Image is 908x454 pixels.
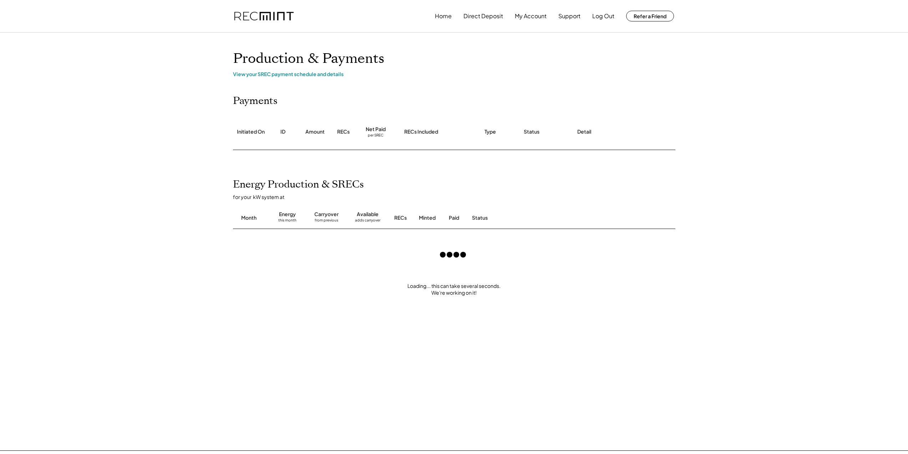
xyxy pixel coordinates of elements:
[279,211,296,218] div: Energy
[233,179,364,191] h2: Energy Production & SRECs
[592,9,614,23] button: Log Out
[233,50,675,67] h1: Production & Payments
[419,214,436,221] div: Minted
[485,128,496,135] div: Type
[233,71,675,77] div: View your SREC payment schedule and details
[237,128,265,135] div: Initiated On
[515,9,547,23] button: My Account
[241,214,257,221] div: Month
[626,11,674,21] button: Refer a Friend
[233,95,278,107] h2: Payments
[357,211,379,218] div: Available
[280,128,285,135] div: ID
[449,214,459,221] div: Paid
[463,9,503,23] button: Direct Deposit
[366,126,386,133] div: Net Paid
[278,218,296,225] div: this month
[577,128,591,135] div: Detail
[404,128,438,135] div: RECs Included
[558,9,580,23] button: Support
[472,214,593,221] div: Status
[233,194,683,200] div: for your kW system at
[435,9,452,23] button: Home
[234,12,294,21] img: recmint-logotype%403x.png
[394,214,407,221] div: RECs
[226,283,683,296] div: Loading... this can take several seconds. We're working on it!
[314,211,339,218] div: Carryover
[368,133,384,138] div: per SREC
[524,128,539,135] div: Status
[315,218,338,225] div: from previous
[305,128,325,135] div: Amount
[355,218,380,225] div: adds carryover
[337,128,350,135] div: RECs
